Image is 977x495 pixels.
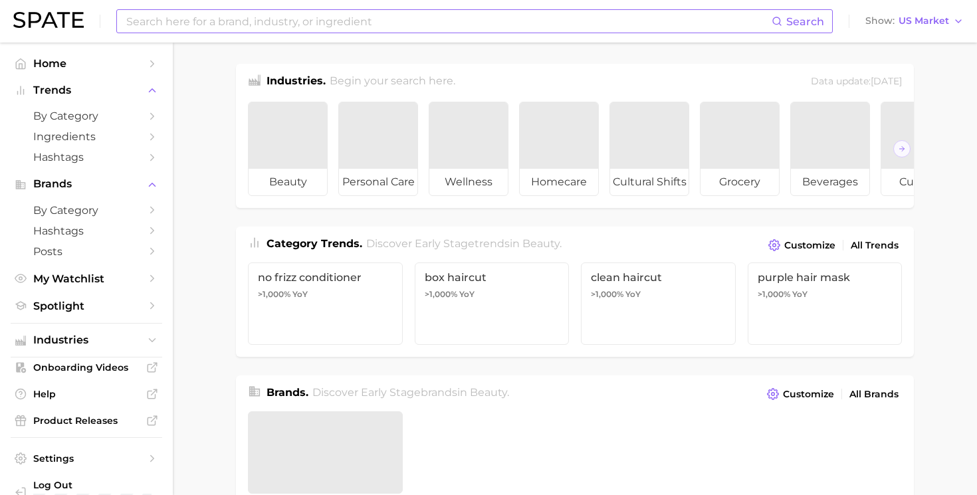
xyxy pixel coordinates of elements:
a: no frizz conditioner>1,000% YoY [248,262,403,345]
span: >1,000% [425,289,457,299]
span: US Market [899,17,949,25]
img: SPATE [13,12,84,28]
span: Help [33,388,140,400]
span: Hashtags [33,151,140,163]
a: by Category [11,200,162,221]
a: All Trends [847,237,902,254]
button: Customize [765,236,839,254]
a: Hashtags [11,221,162,241]
h2: Begin your search here. [330,73,455,91]
span: Search [786,15,824,28]
span: Brands . [267,386,308,399]
span: Discover Early Stage trends in . [366,237,562,250]
input: Search here for a brand, industry, or ingredient [125,10,772,33]
span: beverages [791,169,869,195]
a: All Brands [846,385,902,403]
span: YoY [792,289,808,300]
span: Industries [33,334,140,346]
button: Trends [11,80,162,100]
a: purple hair mask>1,000% YoY [748,262,903,345]
button: Customize [764,385,837,403]
span: Category Trends . [267,237,362,250]
span: All Brands [849,389,899,400]
a: culinary [881,102,960,196]
span: >1,000% [258,289,290,299]
span: culinary [881,169,960,195]
span: cultural shifts [610,169,689,195]
span: purple hair mask [758,271,893,284]
span: beauty [522,237,560,250]
span: homecare [520,169,598,195]
span: Onboarding Videos [33,361,140,373]
a: Ingredients [11,126,162,147]
span: wellness [429,169,508,195]
a: wellness [429,102,508,196]
span: All Trends [851,240,899,251]
a: Settings [11,448,162,468]
a: Hashtags [11,147,162,167]
a: cultural shifts [609,102,689,196]
a: beverages [790,102,870,196]
span: personal care [339,169,417,195]
a: grocery [700,102,780,196]
h1: Industries. [267,73,326,91]
span: by Category [33,110,140,122]
a: clean haircut>1,000% YoY [581,262,736,345]
span: Log Out [33,479,188,491]
a: box haircut>1,000% YoY [415,262,570,345]
span: grocery [701,169,779,195]
span: YoY [459,289,475,300]
a: Onboarding Videos [11,357,162,377]
div: Data update: [DATE] [811,73,902,91]
span: Ingredients [33,130,140,143]
span: YoY [625,289,641,300]
button: Scroll Right [893,140,911,157]
span: Show [865,17,895,25]
span: Trends [33,84,140,96]
a: beauty [248,102,328,196]
span: clean haircut [591,271,726,284]
span: >1,000% [591,289,623,299]
a: homecare [519,102,599,196]
span: Posts [33,245,140,258]
span: My Watchlist [33,272,140,285]
a: personal care [338,102,418,196]
span: YoY [292,289,308,300]
button: Brands [11,174,162,194]
span: Product Releases [33,415,140,427]
span: Discover Early Stage brands in . [312,386,509,399]
span: no frizz conditioner [258,271,393,284]
span: Customize [784,240,835,251]
span: Settings [33,452,140,464]
button: ShowUS Market [862,13,967,30]
span: Customize [783,389,834,400]
span: Hashtags [33,225,140,237]
a: Product Releases [11,411,162,431]
span: >1,000% [758,289,790,299]
a: My Watchlist [11,268,162,289]
button: Industries [11,330,162,350]
a: Home [11,53,162,74]
span: Brands [33,178,140,190]
span: box haircut [425,271,560,284]
span: Spotlight [33,300,140,312]
a: Posts [11,241,162,262]
a: Help [11,384,162,404]
span: beauty [470,386,507,399]
a: by Category [11,106,162,126]
span: by Category [33,204,140,217]
span: Home [33,57,140,70]
span: beauty [249,169,327,195]
a: Spotlight [11,296,162,316]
